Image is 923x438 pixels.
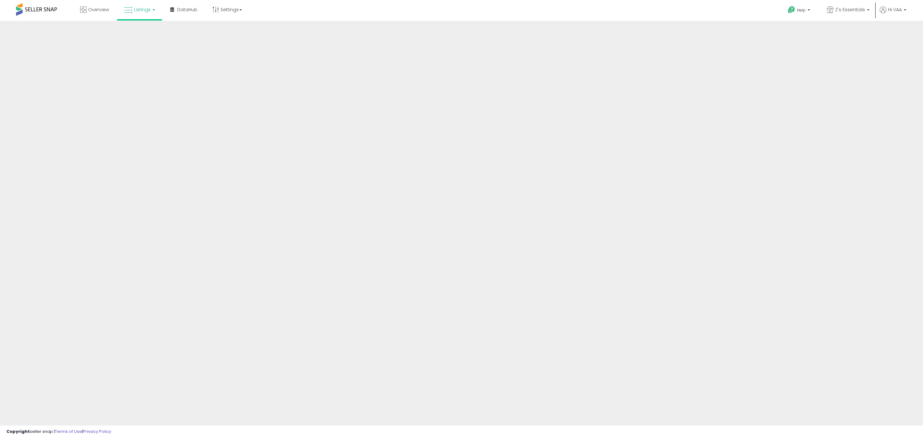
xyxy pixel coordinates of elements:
[783,1,817,21] a: Help
[787,6,795,14] i: Get Help
[797,7,806,13] span: Help
[177,6,197,13] span: DataHub
[835,6,865,13] span: Z's Essentials
[888,6,902,13] span: Hi VAA
[88,6,109,13] span: Overview
[134,6,151,13] span: Listings
[880,6,906,21] a: Hi VAA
